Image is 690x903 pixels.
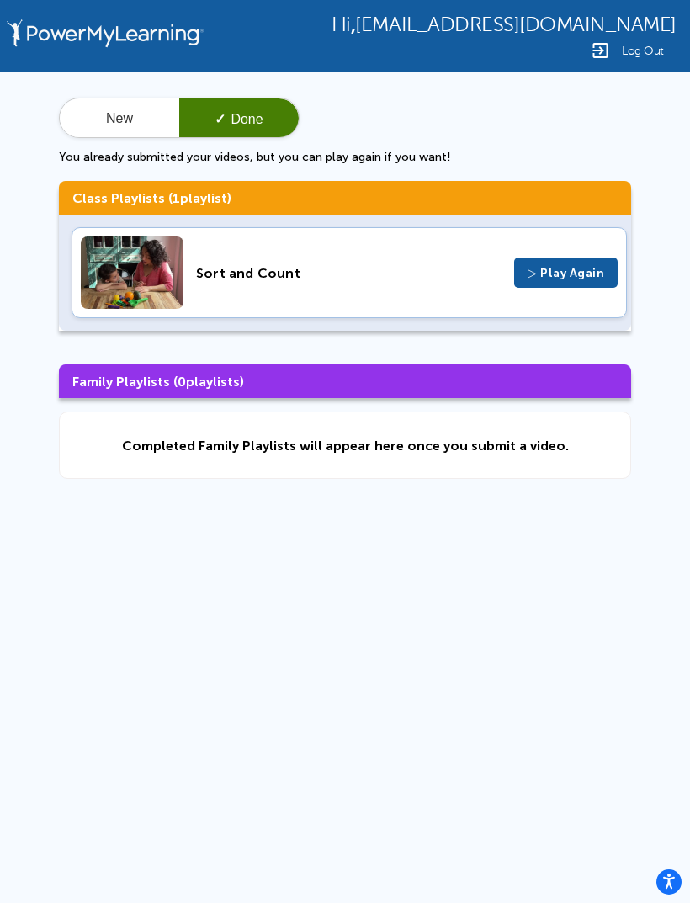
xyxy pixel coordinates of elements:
iframe: Chat [618,827,677,890]
span: 0 [178,374,186,390]
span: ▷ Play Again [528,266,604,280]
span: ✓ [215,112,226,126]
img: Thumbnail [81,236,183,309]
p: You already submitted your videos, but you can play again if you want! [59,150,631,164]
span: Log Out [622,45,664,57]
button: ✓Done [179,98,299,139]
button: ▷ Play Again [514,258,618,288]
h3: Class Playlists ( playlist) [59,181,631,215]
button: New [60,98,179,139]
span: 1 [172,190,180,206]
h3: Family Playlists ( playlists) [59,364,631,398]
span: [EMAIL_ADDRESS][DOMAIN_NAME] [355,13,677,36]
img: Logout Icon [590,40,610,61]
div: Completed Family Playlists will appear here once you submit a video. [122,438,569,454]
span: Hi [332,13,351,36]
div: Sort and Count [196,265,502,281]
div: , [332,12,677,36]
